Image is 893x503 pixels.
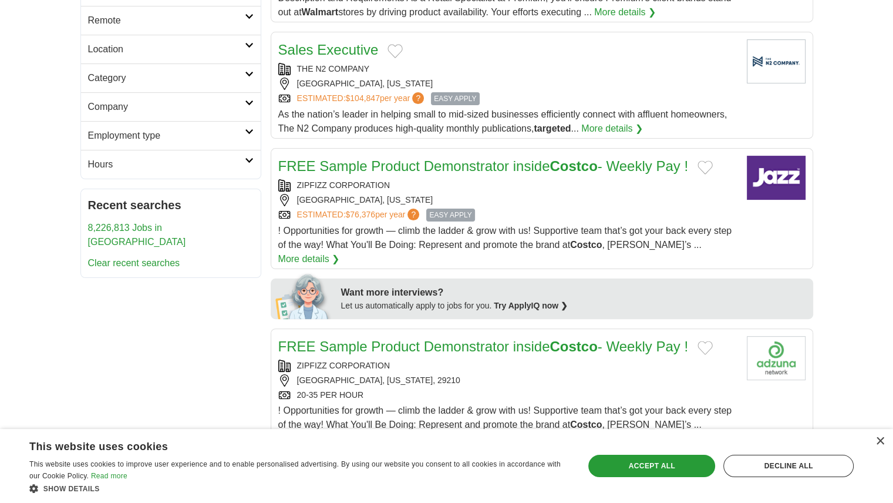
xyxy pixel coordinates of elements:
div: Let us automatically apply to jobs for you. [341,300,806,312]
h2: Location [88,42,245,56]
button: Add to favorite jobs [697,160,713,175]
a: ESTIMATED:$104,847per year? [297,92,427,105]
strong: Costco [570,420,602,430]
div: [GEOGRAPHIC_DATA], [US_STATE] [278,194,737,206]
a: 8,226,813 Jobs in [GEOGRAPHIC_DATA] [88,223,186,247]
h2: Hours [88,157,245,172]
h2: Company [88,100,245,114]
a: Clear recent searches [88,258,180,268]
a: Employment type [81,121,261,150]
div: ZIPFIZZ CORPORATION [278,360,737,372]
a: Company [81,92,261,121]
img: Company logo [747,336,806,380]
span: Show details [43,485,100,493]
img: Company logo [747,156,806,200]
span: As the nation’s leader in helping small to mid-sized businesses efficiently connect with affluent... [278,109,727,133]
a: More details ❯ [278,252,340,266]
div: Accept all [588,455,715,477]
img: Company logo [747,39,806,83]
a: Sales Executive [278,42,379,58]
img: apply-iq-scientist.png [275,272,332,319]
a: ESTIMATED:$76,376per year? [297,209,422,222]
button: Add to favorite jobs [697,341,713,355]
div: Show details [29,482,568,494]
div: Decline all [723,455,854,477]
strong: Costco [570,240,602,250]
div: THE N2 COMPANY [278,63,737,75]
a: More details ❯ [581,122,643,136]
a: FREE Sample Product Demonstrator insideCostco- Weekly Pay ! [278,338,688,354]
div: Want more interviews? [341,286,806,300]
h2: Category [88,71,245,85]
h2: Employment type [88,129,245,143]
div: This website uses cookies [29,436,538,454]
h2: Recent searches [88,196,254,214]
div: [GEOGRAPHIC_DATA], [US_STATE], 29210 [278,374,737,387]
button: Add to favorite jobs [387,44,403,58]
a: FREE Sample Product Demonstrator insideCostco- Weekly Pay ! [278,158,688,174]
span: ? [407,209,419,220]
span: EASY APPLY [426,209,474,222]
div: Close [875,437,884,446]
span: $104,847 [345,93,379,103]
span: This website uses cookies to improve user experience and to enable personalised advertising. By u... [29,460,561,480]
strong: targeted [534,123,571,133]
span: $76,376 [345,210,375,219]
span: ! Opportunities for growth — climb the ladder & grow with us! Supportive team that’s got your bac... [278,226,732,250]
a: Try ApplyIQ now ❯ [494,301,568,310]
strong: Costco [550,338,597,354]
a: Location [81,35,261,63]
strong: Costco [550,158,597,174]
div: [GEOGRAPHIC_DATA], [US_STATE] [278,78,737,90]
a: Category [81,63,261,92]
strong: Walmart [302,7,339,17]
div: 20-35 PER HOUR [278,389,737,401]
div: ZIPFIZZ CORPORATION [278,179,737,192]
a: Read more, opens a new window [91,472,127,480]
span: EASY APPLY [431,92,479,105]
span: ? [412,92,424,104]
a: Remote [81,6,261,35]
h2: Remote [88,14,245,28]
a: Hours [81,150,261,179]
span: ! Opportunities for growth — climb the ladder & grow with us! Supportive team that’s got your bac... [278,405,732,430]
a: More details ❯ [594,5,656,19]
